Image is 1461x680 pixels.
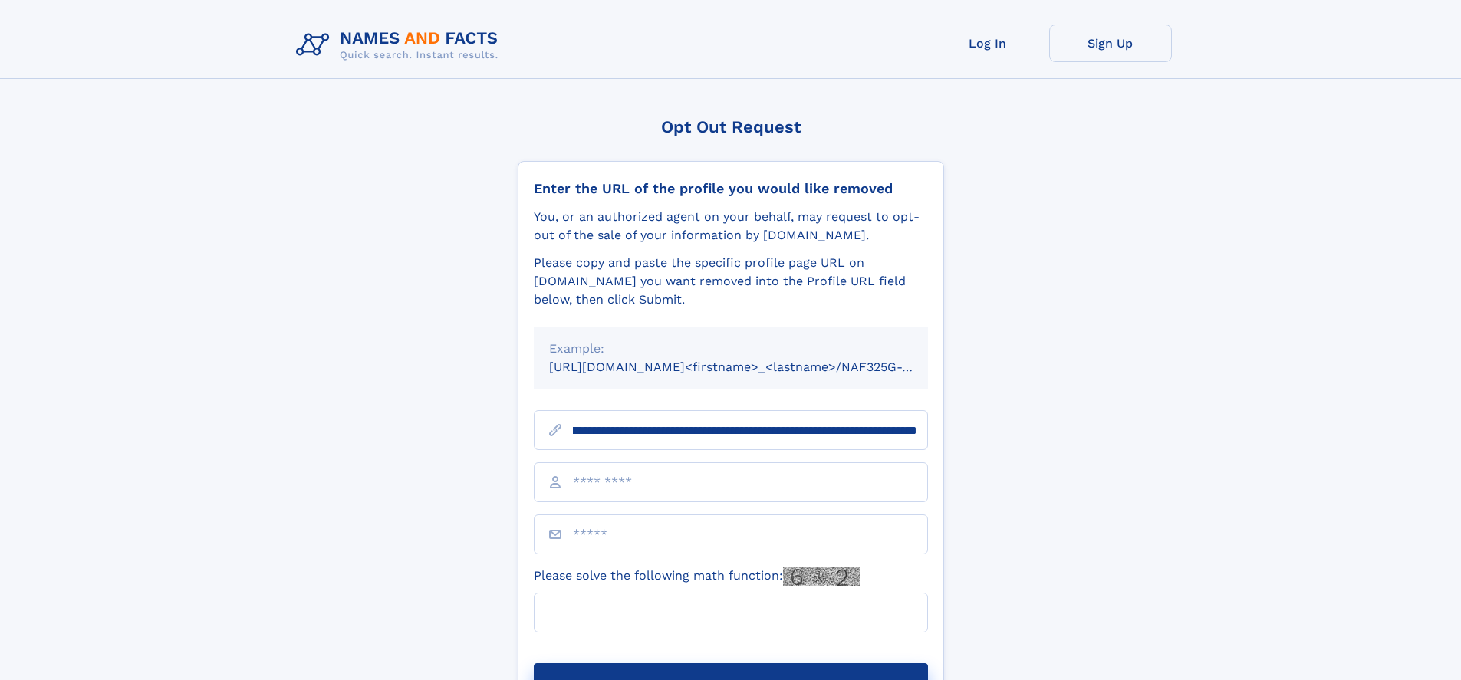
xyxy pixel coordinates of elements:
[549,340,913,358] div: Example:
[549,360,957,374] small: [URL][DOMAIN_NAME]<firstname>_<lastname>/NAF325G-xxxxxxxx
[1049,25,1172,62] a: Sign Up
[534,208,928,245] div: You, or an authorized agent on your behalf, may request to opt-out of the sale of your informatio...
[518,117,944,136] div: Opt Out Request
[534,567,860,586] label: Please solve the following math function:
[926,25,1049,62] a: Log In
[534,254,928,309] div: Please copy and paste the specific profile page URL on [DOMAIN_NAME] you want removed into the Pr...
[290,25,511,66] img: Logo Names and Facts
[534,180,928,197] div: Enter the URL of the profile you would like removed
